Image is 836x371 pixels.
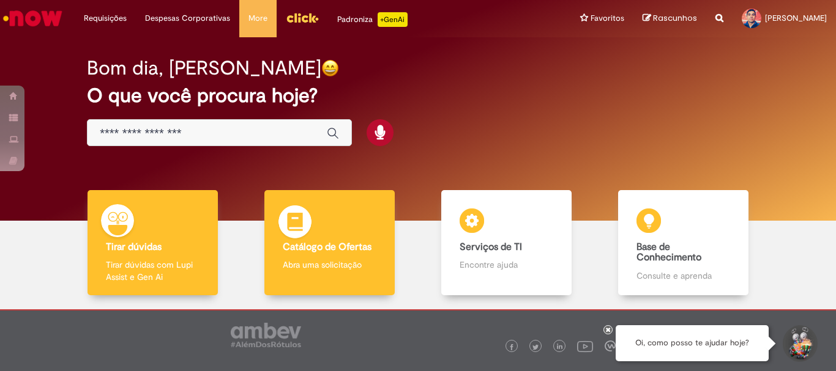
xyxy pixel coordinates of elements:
[241,190,418,296] a: Catálogo de Ofertas Abra uma solicitação
[595,190,772,296] a: Base de Conhecimento Consulte e aprenda
[605,340,616,351] img: logo_footer_workplace.png
[577,338,593,354] img: logo_footer_youtube.png
[283,241,371,253] b: Catálogo de Ofertas
[460,241,522,253] b: Serviços de TI
[643,13,697,24] a: Rascunhos
[636,270,730,282] p: Consulte e aprenda
[653,12,697,24] span: Rascunhos
[418,190,595,296] a: Serviços de TI Encontre ajuda
[248,12,267,24] span: More
[64,190,241,296] a: Tirar dúvidas Tirar dúvidas com Lupi Assist e Gen Ai
[460,259,553,271] p: Encontre ajuda
[106,241,162,253] b: Tirar dúvidas
[591,12,624,24] span: Favoritos
[532,344,539,350] img: logo_footer_twitter.png
[616,325,769,361] div: Oi, como posso te ajudar hoje?
[337,12,408,27] div: Padroniza
[145,12,230,24] span: Despesas Corporativas
[1,6,64,31] img: ServiceNow
[781,325,818,362] button: Iniciar Conversa de Suporte
[765,13,827,23] span: [PERSON_NAME]
[87,85,749,106] h2: O que você procura hoje?
[106,259,199,283] p: Tirar dúvidas com Lupi Assist e Gen Ai
[378,12,408,27] p: +GenAi
[87,57,321,79] h2: Bom dia, [PERSON_NAME]
[321,59,339,77] img: happy-face.png
[509,344,515,350] img: logo_footer_facebook.png
[557,343,563,351] img: logo_footer_linkedin.png
[636,241,701,264] b: Base de Conhecimento
[231,323,301,347] img: logo_footer_ambev_rotulo_gray.png
[84,12,127,24] span: Requisições
[286,9,319,27] img: click_logo_yellow_360x200.png
[283,259,376,271] p: Abra uma solicitação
